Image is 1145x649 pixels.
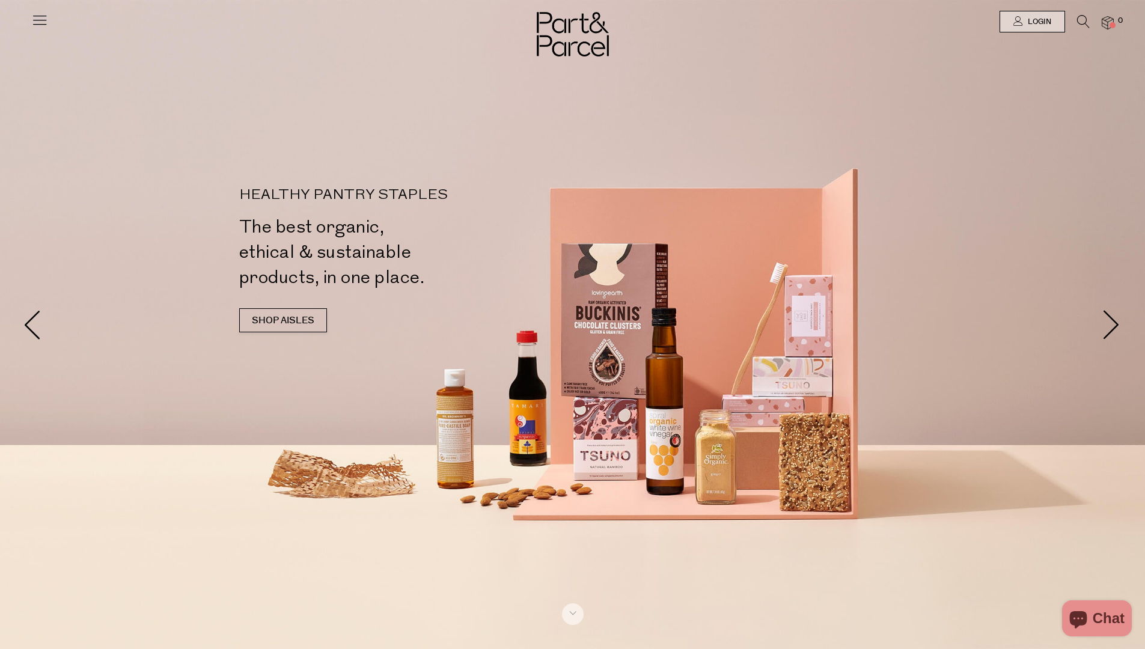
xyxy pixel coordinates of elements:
[1025,17,1051,27] span: Login
[1058,600,1135,639] inbox-online-store-chat: Shopify online store chat
[1102,16,1114,29] a: 0
[537,12,609,56] img: Part&Parcel
[1000,11,1065,32] a: Login
[239,215,578,290] h2: The best organic, ethical & sustainable products, in one place.
[1115,16,1126,26] span: 0
[239,188,578,203] p: HEALTHY PANTRY STAPLES
[239,308,327,332] a: SHOP AISLES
